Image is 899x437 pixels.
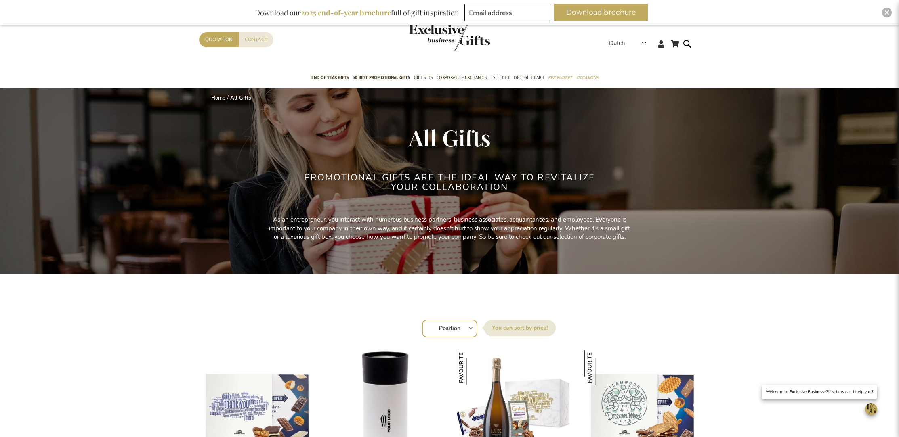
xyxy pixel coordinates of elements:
[269,215,630,241] font: As an entrepreneur, you interact with numerous business partners, business associates, acquaintan...
[391,8,459,17] font: full of gift inspiration
[566,8,636,16] font: Download brochure
[609,39,625,47] font: Dutch
[211,94,225,102] a: Home
[882,8,892,17] div: Close
[301,8,391,17] font: 2025 end-of-year brochure
[884,10,889,15] img: Close
[205,36,233,43] font: Quotation
[304,171,595,193] font: Promotional gifts are the ideal way to revitalize your collaboration
[576,73,598,82] font: Occasions
[464,4,550,21] input: Email address
[230,94,251,102] font: All Gifts
[409,122,491,152] font: All Gifts
[456,350,491,385] img: Sparkling Temptations Box
[554,4,648,21] button: Download brochure
[409,24,490,51] img: Exclusive Business gifts logo
[199,32,239,47] a: Quotation
[239,32,273,47] a: Contact
[409,24,449,51] a: store logo
[437,73,489,82] font: Corporate Merchandise
[414,73,433,82] font: Gift Sets
[548,73,572,82] font: Per Budget
[353,73,410,82] font: 50 best promotional gifts
[245,36,267,43] font: Contact
[464,4,552,23] form: marketing offers and promotions
[584,350,619,385] img: Jules Destrooper Jules' Finest Gift Box
[311,73,349,82] font: End of year gifts
[493,73,544,82] font: Select Choice Gift Card
[609,39,651,48] div: Dutch
[255,8,301,17] font: Download our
